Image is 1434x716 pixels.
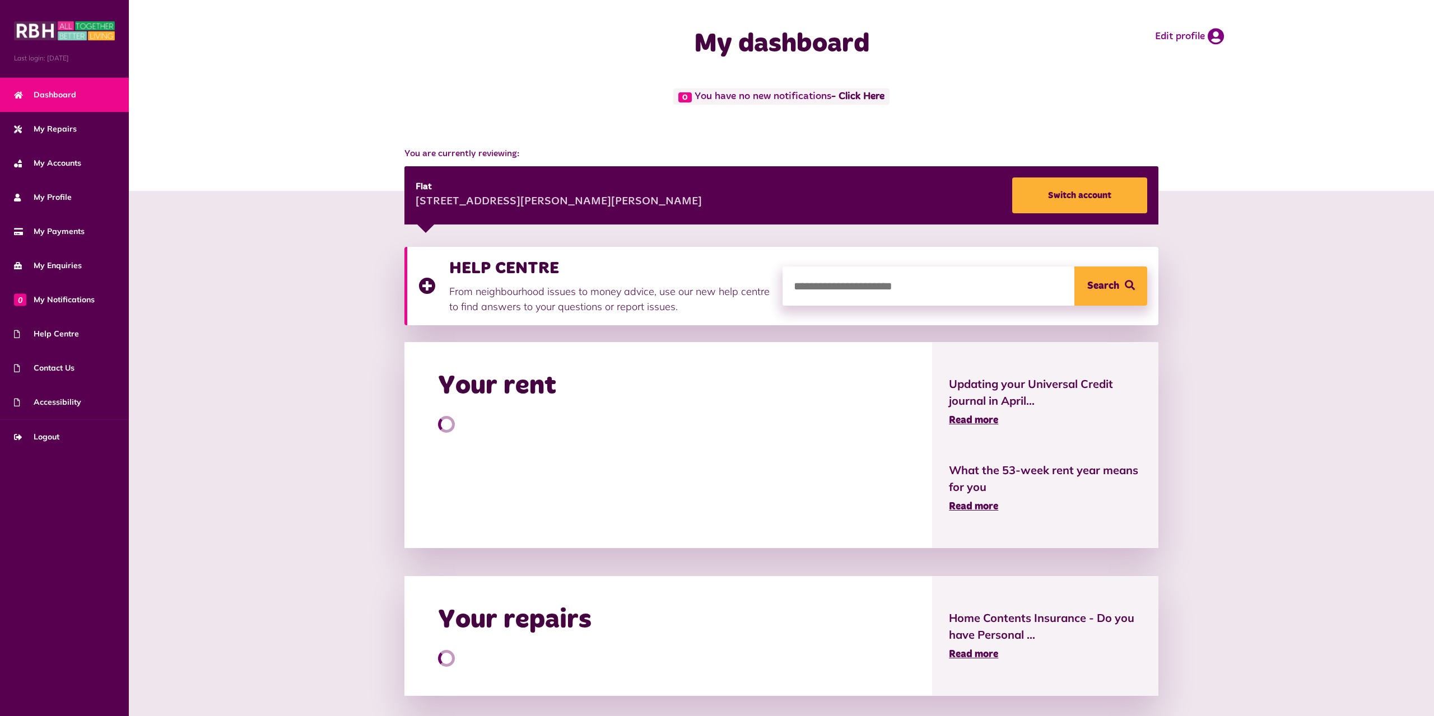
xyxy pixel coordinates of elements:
[949,415,998,425] span: Read more
[949,376,1142,428] a: Updating your Universal Credit journal in April... Read more
[1074,266,1147,306] button: Search
[449,258,772,278] h3: HELP CENTRE
[831,92,884,102] a: - Click Here
[1012,177,1147,213] a: Switch account
[14,191,72,203] span: My Profile
[1155,28,1224,45] a: Edit profile
[14,431,59,443] span: Logout
[673,88,889,105] span: You have no new notifications
[416,180,702,194] div: Flat
[557,28,1005,60] h1: My dashboard
[949,649,998,659] span: Read more
[678,92,692,102] span: 0
[404,147,1159,161] span: You are currently reviewing:
[14,53,115,63] span: Last login: [DATE]
[949,610,1142,662] a: Home Contents Insurance - Do you have Personal ... Read more
[438,370,556,403] h2: Your rent
[949,610,1142,643] span: Home Contents Insurance - Do you have Personal ...
[438,604,592,637] h2: Your repairs
[416,194,702,210] div: [STREET_ADDRESS][PERSON_NAME][PERSON_NAME]
[14,20,115,42] img: MyRBH
[14,396,81,408] span: Accessibility
[449,284,772,314] p: From neighbourhood issues to money advice, use our new help centre to find answers to your questi...
[14,123,77,135] span: My Repairs
[14,89,76,101] span: Dashboard
[1087,266,1119,306] span: Search
[14,226,85,237] span: My Payments
[14,157,81,169] span: My Accounts
[949,502,998,512] span: Read more
[949,376,1142,409] span: Updating your Universal Credit journal in April...
[949,462,1142,514] a: What the 53-week rent year means for you Read more
[14,294,95,306] span: My Notifications
[14,260,82,272] span: My Enquiries
[14,362,75,374] span: Contact Us
[14,293,26,306] span: 0
[949,462,1142,495] span: What the 53-week rent year means for you
[14,328,79,340] span: Help Centre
